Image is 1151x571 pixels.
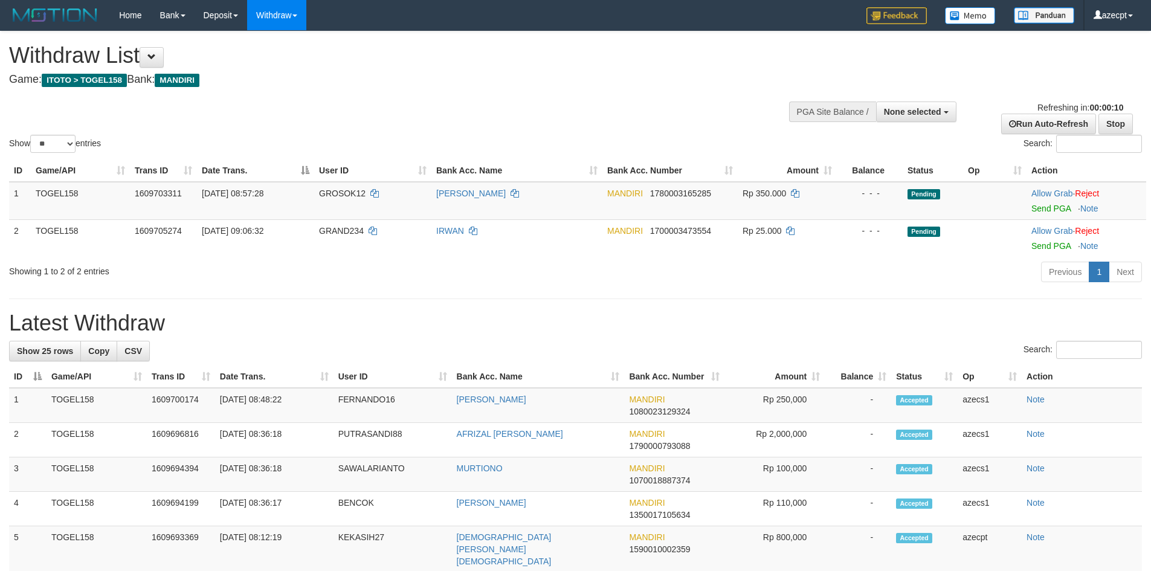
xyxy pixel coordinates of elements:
[629,441,690,451] span: Copy 1790000793088 to clipboard
[457,498,526,508] a: [PERSON_NAME]
[1027,160,1146,182] th: Action
[1089,103,1123,112] strong: 00:00:10
[602,160,738,182] th: Bank Acc. Number: activate to sort column ascending
[1080,204,1098,213] a: Note
[896,395,932,405] span: Accepted
[319,189,366,198] span: GROSOK12
[876,102,956,122] button: None selected
[789,102,876,122] div: PGA Site Balance /
[334,388,452,423] td: FERNANDO16
[624,366,724,388] th: Bank Acc. Number: activate to sort column ascending
[866,7,927,24] img: Feedback.jpg
[202,189,263,198] span: [DATE] 08:57:28
[215,492,334,526] td: [DATE] 08:36:17
[124,346,142,356] span: CSV
[724,366,825,388] th: Amount: activate to sort column ascending
[650,226,711,236] span: Copy 1700003473554 to clipboard
[215,388,334,423] td: [DATE] 08:48:22
[1027,395,1045,404] a: Note
[9,311,1142,335] h1: Latest Withdraw
[47,457,147,492] td: TOGEL158
[117,341,150,361] a: CSV
[31,182,130,220] td: TOGEL158
[891,366,958,388] th: Status: activate to sort column ascending
[958,366,1022,388] th: Op: activate to sort column ascending
[825,388,891,423] td: -
[896,464,932,474] span: Accepted
[319,226,364,236] span: GRAND234
[452,366,625,388] th: Bank Acc. Name: activate to sort column ascending
[47,366,147,388] th: Game/API: activate to sort column ascending
[457,532,552,566] a: [DEMOGRAPHIC_DATA][PERSON_NAME][DEMOGRAPHIC_DATA]
[334,457,452,492] td: SAWALARIANTO
[457,463,503,473] a: MURTIONO
[1056,341,1142,359] input: Search:
[607,226,643,236] span: MANDIRI
[903,160,963,182] th: Status
[147,366,215,388] th: Trans ID: activate to sort column ascending
[42,74,127,87] span: ITOTO > TOGEL158
[945,7,996,24] img: Button%20Memo.svg
[9,366,47,388] th: ID: activate to sort column descending
[724,492,825,526] td: Rp 110,000
[884,107,941,117] span: None selected
[9,260,471,277] div: Showing 1 to 2 of 2 entries
[629,532,665,542] span: MANDIRI
[1027,182,1146,220] td: ·
[155,74,199,87] span: MANDIRI
[47,388,147,423] td: TOGEL158
[9,219,31,257] td: 2
[197,160,314,182] th: Date Trans.: activate to sort column descending
[334,423,452,457] td: PUTRASANDI88
[9,457,47,492] td: 3
[457,429,563,439] a: AFRIZAL [PERSON_NAME]
[1001,114,1096,134] a: Run Auto-Refresh
[629,510,690,520] span: Copy 1350017105634 to clipboard
[1024,341,1142,359] label: Search:
[436,226,464,236] a: IRWAN
[9,74,755,86] h4: Game: Bank:
[743,189,786,198] span: Rp 350.000
[9,6,101,24] img: MOTION_logo.png
[896,430,932,440] span: Accepted
[825,457,891,492] td: -
[1075,226,1099,236] a: Reject
[837,160,903,182] th: Balance
[1041,262,1089,282] a: Previous
[1022,366,1142,388] th: Action
[1027,219,1146,257] td: ·
[958,457,1022,492] td: azecs1
[825,366,891,388] th: Balance: activate to sort column ascending
[908,189,940,199] span: Pending
[724,423,825,457] td: Rp 2,000,000
[215,423,334,457] td: [DATE] 08:36:18
[908,227,940,237] span: Pending
[629,544,690,554] span: Copy 1590010002359 to clipboard
[88,346,109,356] span: Copy
[47,423,147,457] td: TOGEL158
[9,160,31,182] th: ID
[31,160,130,182] th: Game/API: activate to sort column ascending
[1027,498,1045,508] a: Note
[314,160,431,182] th: User ID: activate to sort column ascending
[629,498,665,508] span: MANDIRI
[147,492,215,526] td: 1609694199
[215,366,334,388] th: Date Trans.: activate to sort column ascending
[215,457,334,492] td: [DATE] 08:36:18
[1027,532,1045,542] a: Note
[457,395,526,404] a: [PERSON_NAME]
[650,189,711,198] span: Copy 1780003165285 to clipboard
[1031,226,1075,236] span: ·
[629,429,665,439] span: MANDIRI
[9,44,755,68] h1: Withdraw List
[130,160,197,182] th: Trans ID: activate to sort column ascending
[9,423,47,457] td: 2
[825,492,891,526] td: -
[80,341,117,361] a: Copy
[842,225,898,237] div: - - -
[9,388,47,423] td: 1
[147,388,215,423] td: 1609700174
[147,423,215,457] td: 1609696816
[629,476,690,485] span: Copy 1070018887374 to clipboard
[17,346,73,356] span: Show 25 rows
